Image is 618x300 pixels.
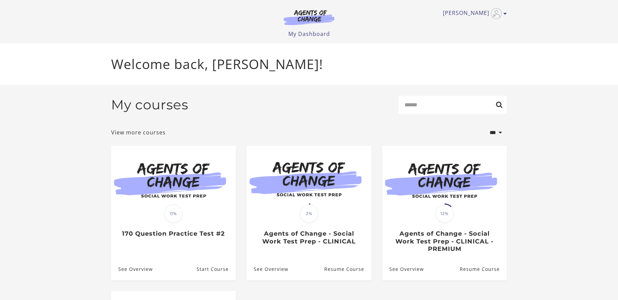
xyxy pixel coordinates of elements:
[111,97,188,113] h2: My courses
[435,205,454,223] span: 12%
[111,128,166,136] a: View more courses
[460,258,507,280] a: Agents of Change - Social Work Test Prep - CLINICAL - PREMIUM: Resume Course
[197,258,236,280] a: 170 Question Practice Test #2: Resume Course
[111,54,507,74] p: Welcome back, [PERSON_NAME]!
[288,30,330,38] a: My Dashboard
[324,258,371,280] a: Agents of Change - Social Work Test Prep - CLINICAL: Resume Course
[118,230,228,238] h3: 170 Question Practice Test #2
[247,258,288,280] a: Agents of Change - Social Work Test Prep - CLINICAL: See Overview
[111,258,153,280] a: 170 Question Practice Test #2: See Overview
[254,230,364,245] h3: Agents of Change - Social Work Test Prep - CLINICAL
[443,8,503,19] a: Toggle menu
[164,205,183,223] span: 0%
[276,9,342,25] img: Agents of Change Logo
[382,258,424,280] a: Agents of Change - Social Work Test Prep - CLINICAL - PREMIUM: See Overview
[389,230,499,253] h3: Agents of Change - Social Work Test Prep - CLINICAL - PREMIUM
[300,205,318,223] span: 2%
